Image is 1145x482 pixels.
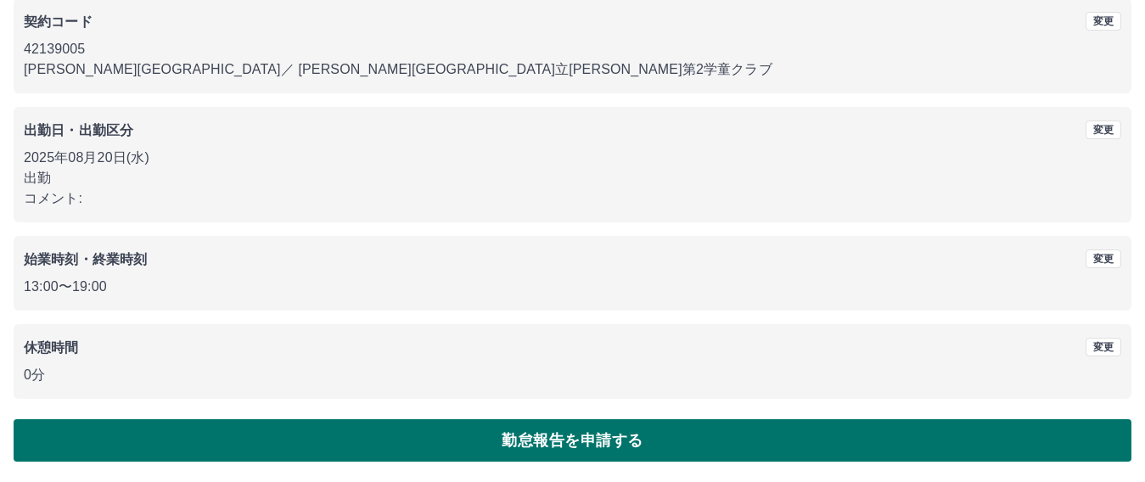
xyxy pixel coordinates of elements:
p: 2025年08月20日(水) [24,148,1121,168]
button: 変更 [1086,338,1121,356]
p: コメント: [24,188,1121,209]
p: [PERSON_NAME][GEOGRAPHIC_DATA] ／ [PERSON_NAME][GEOGRAPHIC_DATA]立[PERSON_NAME]第2学童クラブ [24,59,1121,80]
button: 変更 [1086,12,1121,31]
p: 0分 [24,365,1121,385]
b: 休憩時間 [24,340,79,355]
button: 勤怠報告を申請する [14,419,1131,462]
b: 始業時刻・終業時刻 [24,252,147,266]
b: 契約コード [24,14,93,29]
p: 42139005 [24,39,1121,59]
button: 変更 [1086,120,1121,139]
p: 13:00 〜 19:00 [24,277,1121,297]
p: 出勤 [24,168,1121,188]
button: 変更 [1086,249,1121,268]
b: 出勤日・出勤区分 [24,123,133,137]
